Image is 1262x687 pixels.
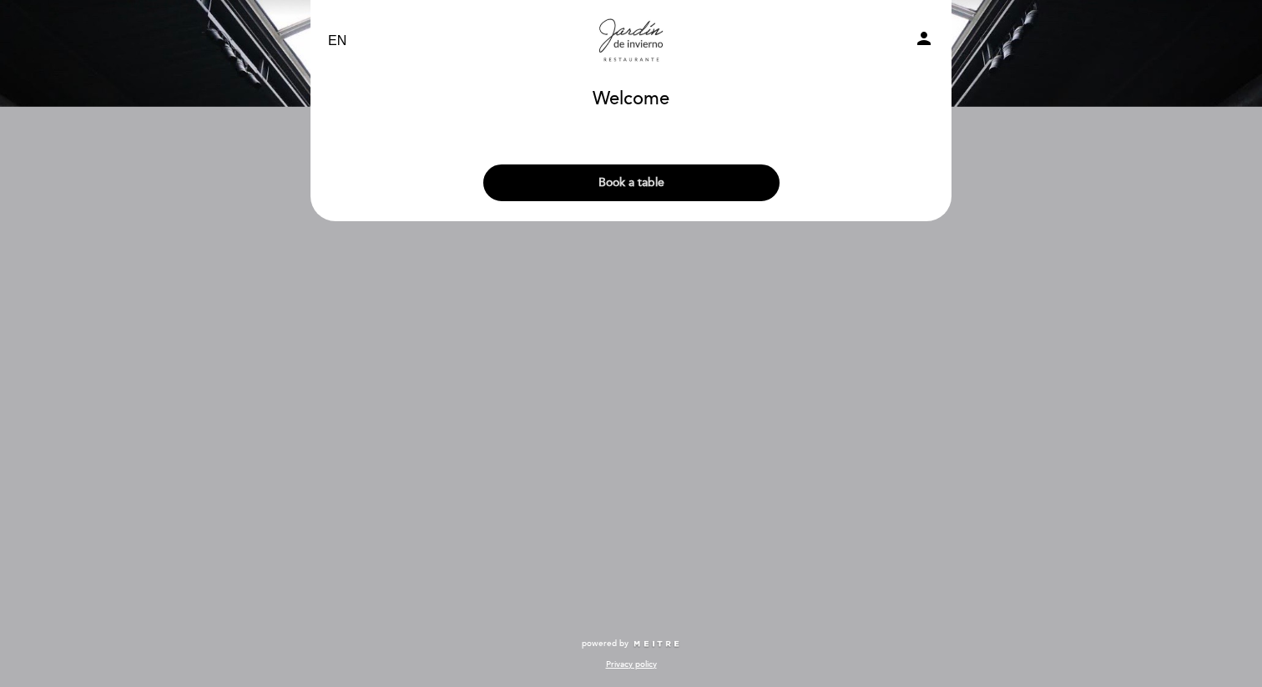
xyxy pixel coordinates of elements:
a: powered by [582,638,680,649]
img: MEITRE [633,640,680,649]
button: Book a table [483,164,780,201]
h1: Welcome [593,89,669,109]
i: person [914,28,934,48]
button: person [914,28,934,54]
a: JARDIN DE INVIERNO [527,18,735,64]
a: Privacy policy [606,659,657,670]
span: powered by [582,638,628,649]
